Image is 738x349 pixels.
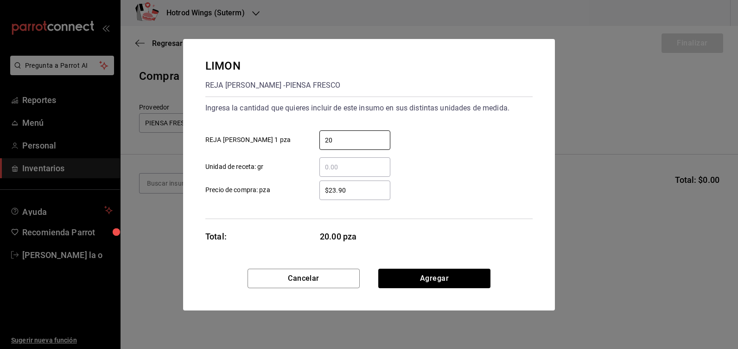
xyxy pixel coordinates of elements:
div: REJA [PERSON_NAME] - PIENSA FRESCO [205,78,340,93]
div: Total: [205,230,227,243]
span: Unidad de receta: gr [205,162,264,172]
div: LIMON [205,58,340,74]
span: 20.00 pza [320,230,391,243]
div: Ingresa la cantidad que quieres incluir de este insumo en sus distintas unidades de medida. [205,101,533,116]
input: Unidad de receta: gr [319,162,390,173]
button: Agregar [378,269,490,288]
input: Precio de compra: pza [319,185,390,196]
span: Precio de compra: pza [205,185,270,195]
input: REJA [PERSON_NAME] 1 pza [319,135,390,146]
span: REJA [PERSON_NAME] 1 pza [205,135,291,145]
button: Cancelar [248,269,360,288]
